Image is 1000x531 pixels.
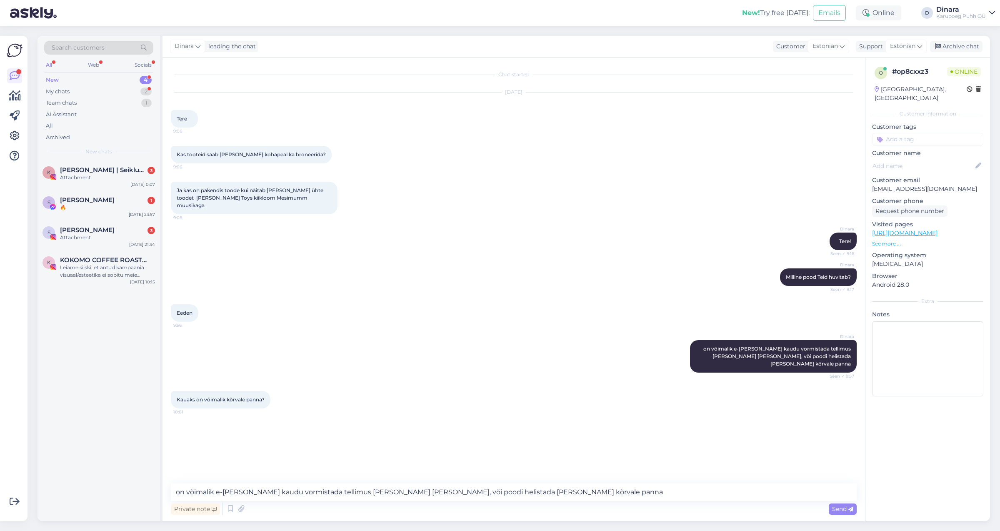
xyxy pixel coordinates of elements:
[872,110,983,118] div: Customer information
[875,85,967,103] div: [GEOGRAPHIC_DATA], [GEOGRAPHIC_DATA]
[872,272,983,281] p: Browser
[813,5,846,21] button: Emails
[173,164,205,170] span: 9:06
[177,310,192,316] span: Eeden
[890,42,915,51] span: Estonian
[892,67,947,77] div: # op8cxxz3
[60,196,115,204] span: Stella Jaska
[60,174,155,181] div: Attachment
[823,262,854,268] span: Dinara
[872,260,983,268] p: [MEDICAL_DATA]
[46,88,70,96] div: My chats
[872,281,983,289] p: Android 28.0
[936,6,995,20] a: DinaraKarupoeg Puhh OÜ
[177,151,326,158] span: Kas tooteid saab [PERSON_NAME] kohapeal ka broneerida?
[60,226,115,234] span: Sigrid
[872,176,983,185] p: Customer email
[46,76,59,84] div: New
[205,42,256,51] div: leading the chat
[133,60,153,70] div: Socials
[47,259,51,265] span: K
[85,148,112,155] span: New chats
[872,251,983,260] p: Operating system
[46,122,53,130] div: All
[872,185,983,193] p: [EMAIL_ADDRESS][DOMAIN_NAME]
[47,229,50,235] span: S
[921,7,933,19] div: D
[46,99,77,107] div: Team chats
[171,71,857,78] div: Chat started
[823,250,854,257] span: Seen ✓ 9:16
[7,43,22,58] img: Askly Logo
[173,409,205,415] span: 10:01
[177,115,187,122] span: Tere
[173,322,205,328] span: 9:56
[872,298,983,305] div: Extra
[47,199,50,205] span: S
[872,133,983,145] input: Add a tag
[703,346,852,367] span: on võimalik e-[PERSON_NAME] kaudu vormistada tellimus [PERSON_NAME] [PERSON_NAME], või poodi heli...
[147,227,155,234] div: 3
[171,88,857,96] div: [DATE]
[86,60,101,70] div: Web
[872,123,983,131] p: Customer tags
[839,238,851,244] span: Tere!
[812,42,838,51] span: Estonian
[872,161,974,170] input: Add name
[177,396,265,403] span: Kauaks on võimalik kõrvale panna?
[171,503,220,515] div: Private note
[742,8,810,18] div: Try free [DATE]:
[60,166,147,174] span: Kristin Indov | Seiklused koos lastega
[947,67,981,76] span: Online
[936,13,986,20] div: Karupoeg Puhh OÜ
[44,60,54,70] div: All
[130,279,155,285] div: [DATE] 10:15
[129,241,155,248] div: [DATE] 21:34
[773,42,805,51] div: Customer
[130,181,155,188] div: [DATE] 0:07
[872,240,983,248] p: See more ...
[140,88,152,96] div: 2
[60,256,147,264] span: KOKOMO COFFEE ROASTERS
[140,76,152,84] div: 4
[175,42,194,51] span: Dinara
[129,211,155,218] div: [DATE] 23:57
[936,6,986,13] div: Dinara
[872,197,983,205] p: Customer phone
[872,229,937,237] a: [URL][DOMAIN_NAME]
[879,70,883,76] span: o
[173,215,205,221] span: 9:08
[872,310,983,319] p: Notes
[872,205,947,217] div: Request phone number
[823,373,854,379] span: Seen ✓ 9:57
[823,286,854,293] span: Seen ✓ 9:17
[60,264,155,279] div: Leiame siiski, et antud kampaania visuaal/esteetika ei sobitu meie brändiga. Ehk leiate koostööks...
[46,110,77,119] div: AI Assistant
[147,197,155,204] div: 1
[856,42,883,51] div: Support
[786,274,851,280] span: Milline pood Teid huvitab?
[177,187,325,208] span: Ja kas on pakendis toode kui näitab [PERSON_NAME] ühte toodet [PERSON_NAME] Toys kiikloom Mesimum...
[60,204,155,211] div: 🔥
[856,5,901,20] div: Online
[832,505,853,513] span: Send
[60,234,155,241] div: Attachment
[930,41,982,52] div: Archive chat
[47,169,51,175] span: K
[823,226,854,232] span: Dinara
[742,9,760,17] b: New!
[823,333,854,340] span: Dinara
[173,128,205,134] span: 9:06
[52,43,105,52] span: Search customers
[141,99,152,107] div: 1
[872,149,983,158] p: Customer name
[872,220,983,229] p: Visited pages
[46,133,70,142] div: Archived
[147,167,155,174] div: 3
